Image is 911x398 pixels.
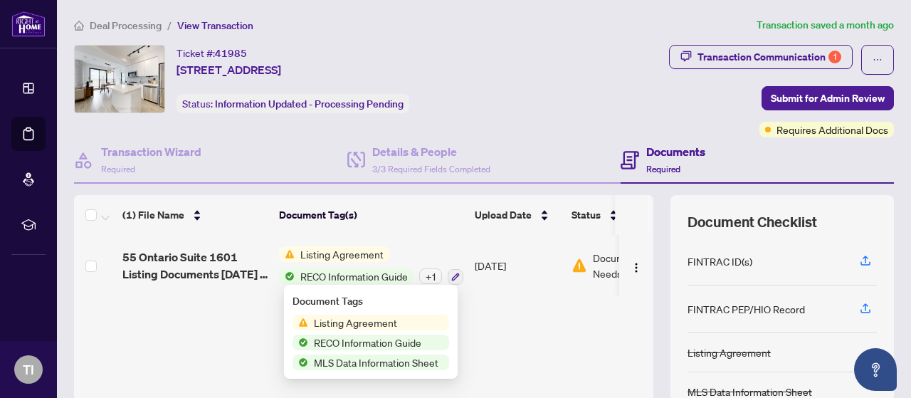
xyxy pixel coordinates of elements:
[101,143,201,160] h4: Transaction Wizard
[469,195,566,235] th: Upload Date
[279,268,295,284] img: Status Icon
[308,335,427,350] span: RECO Information Guide
[90,19,162,32] span: Deal Processing
[279,246,295,262] img: Status Icon
[469,235,566,296] td: [DATE]
[74,21,84,31] span: home
[688,301,805,317] div: FINTRAC PEP/HIO Record
[572,258,587,273] img: Document Status
[625,254,648,277] button: Logo
[177,19,253,32] span: View Transaction
[122,248,268,283] span: 55 Ontario Suite 1601 Listing Documents [DATE] - [GEOGRAPHIC_DATA] 271 - Listing Agreement - Sell...
[273,195,469,235] th: Document Tag(s)
[854,348,897,391] button: Open asap
[646,143,705,160] h4: Documents
[215,47,247,60] span: 41985
[419,268,442,284] div: + 1
[762,86,894,110] button: Submit for Admin Review
[593,250,667,281] span: Document Needs Work
[697,46,841,68] div: Transaction Communication
[122,207,184,223] span: (1) File Name
[75,46,164,112] img: IMG-C12193746_1.jpg
[828,51,841,63] div: 1
[279,246,463,285] button: Status IconListing AgreementStatus IconRECO Information Guide+1
[475,207,532,223] span: Upload Date
[101,164,135,174] span: Required
[631,262,642,273] img: Logo
[293,355,308,370] img: Status Icon
[293,335,308,350] img: Status Icon
[776,122,888,137] span: Requires Additional Docs
[11,11,46,37] img: logo
[771,87,885,110] span: Submit for Admin Review
[646,164,680,174] span: Required
[215,98,404,110] span: Information Updated - Processing Pending
[669,45,853,69] button: Transaction Communication1
[372,143,490,160] h4: Details & People
[293,293,449,309] div: Document Tags
[177,94,409,113] div: Status:
[177,45,247,61] div: Ticket #:
[295,246,389,262] span: Listing Agreement
[372,164,490,174] span: 3/3 Required Fields Completed
[23,360,34,379] span: TI
[688,253,752,269] div: FINTRAC ID(s)
[167,17,172,33] li: /
[177,61,281,78] span: [STREET_ADDRESS]
[688,212,817,232] span: Document Checklist
[117,195,273,235] th: (1) File Name
[688,345,771,360] div: Listing Agreement
[295,268,414,284] span: RECO Information Guide
[873,55,883,65] span: ellipsis
[572,207,601,223] span: Status
[566,195,687,235] th: Status
[308,315,403,330] span: Listing Agreement
[293,315,308,330] img: Status Icon
[308,355,444,370] span: MLS Data Information Sheet
[757,17,894,33] article: Transaction saved a month ago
